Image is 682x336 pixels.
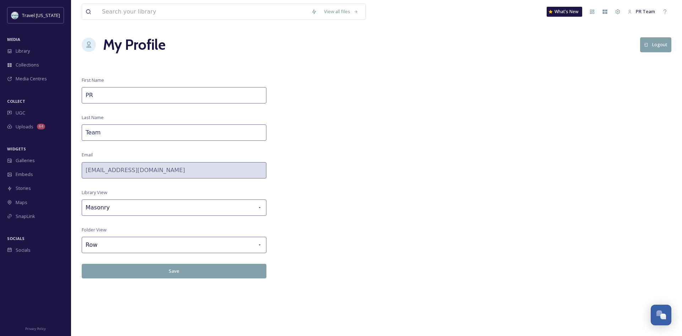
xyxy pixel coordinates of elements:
[7,37,20,42] span: MEDIA
[82,151,93,158] span: Email
[16,123,33,130] span: Uploads
[82,114,104,121] span: Last Name
[82,264,266,278] button: Save
[16,110,25,116] span: UGC
[82,237,266,253] div: Row
[7,98,25,104] span: COLLECT
[640,37,671,52] button: Logout
[82,87,266,103] input: First
[16,213,35,220] span: SnapLink
[547,7,582,17] a: What's New
[624,5,659,18] a: PR Team
[16,75,47,82] span: Media Centres
[16,247,31,254] span: Socials
[651,305,671,325] button: Open Chat
[25,324,46,332] a: Privacy Policy
[82,124,266,141] input: Last
[16,157,35,164] span: Galleries
[16,48,30,54] span: Library
[103,34,166,55] h1: My Profile
[16,199,27,206] span: Maps
[320,5,362,18] a: View all files
[22,12,60,18] span: Travel [US_STATE]
[636,8,655,15] span: PR Team
[16,62,39,68] span: Collections
[7,236,25,241] span: SOCIALS
[82,77,104,84] span: First Name
[82,226,107,233] span: Folder View
[98,4,308,20] input: Search your library
[7,146,26,151] span: WIDGETS
[16,171,33,178] span: Embeds
[82,199,266,216] div: Masonry
[16,185,31,192] span: Stories
[25,326,46,331] span: Privacy Policy
[82,189,107,196] span: Library View
[11,12,18,19] img: download.jpeg
[37,124,45,129] div: 64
